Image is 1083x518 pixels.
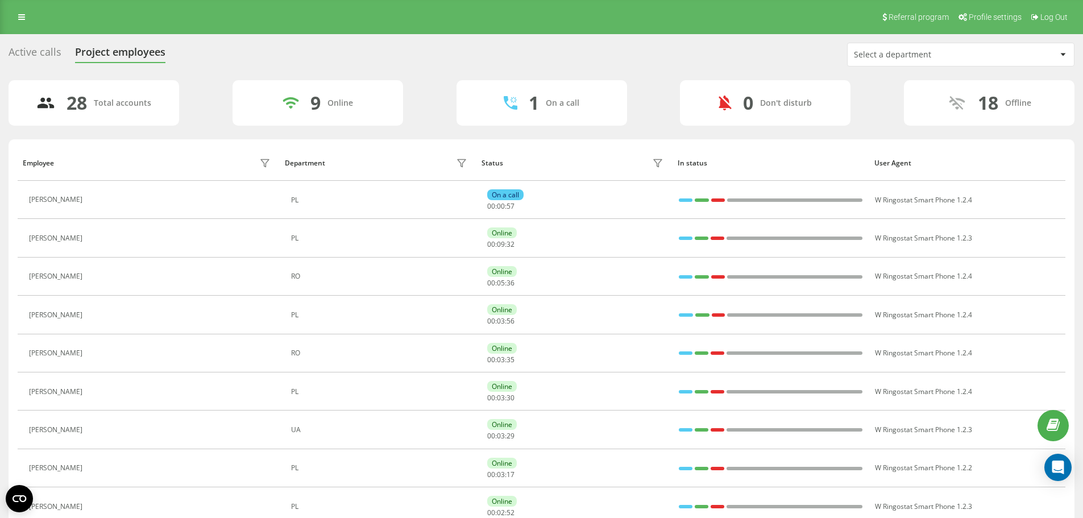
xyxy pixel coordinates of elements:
[978,92,998,114] div: 18
[1005,98,1031,108] div: Offline
[29,196,85,204] div: [PERSON_NAME]
[487,279,514,287] div: : :
[29,464,85,472] div: [PERSON_NAME]
[29,349,85,357] div: [PERSON_NAME]
[497,470,505,479] span: 03
[507,316,514,326] span: 56
[487,239,495,249] span: 00
[487,316,495,326] span: 00
[487,419,517,430] div: Online
[507,431,514,441] span: 29
[875,387,972,396] span: W Ringostat Smart Phone 1.2.4
[1040,13,1068,22] span: Log Out
[487,381,517,392] div: Online
[487,278,495,288] span: 00
[29,234,85,242] div: [PERSON_NAME]
[29,503,85,511] div: [PERSON_NAME]
[291,349,470,357] div: RO
[487,266,517,277] div: Online
[487,431,495,441] span: 00
[497,431,505,441] span: 03
[875,348,972,358] span: W Ringostat Smart Phone 1.2.4
[29,388,85,396] div: [PERSON_NAME]
[487,227,517,238] div: Online
[487,471,514,479] div: : :
[487,393,495,403] span: 00
[291,272,470,280] div: RO
[497,355,505,364] span: 03
[487,432,514,440] div: : :
[507,508,514,517] span: 52
[23,159,54,167] div: Employee
[487,189,524,200] div: On a call
[487,202,514,210] div: : :
[291,464,470,472] div: PL
[760,98,812,108] div: Don't disturb
[497,508,505,517] span: 02
[487,343,517,354] div: Online
[487,304,517,315] div: Online
[497,278,505,288] span: 05
[969,13,1022,22] span: Profile settings
[487,356,514,364] div: : :
[291,388,470,396] div: PL
[291,311,470,319] div: PL
[29,426,85,434] div: [PERSON_NAME]
[487,355,495,364] span: 00
[529,92,539,114] div: 1
[875,271,972,281] span: W Ringostat Smart Phone 1.2.4
[889,13,949,22] span: Referral program
[487,470,495,479] span: 00
[487,509,514,517] div: : :
[875,463,972,473] span: W Ringostat Smart Phone 1.2.2
[310,92,321,114] div: 9
[497,201,505,211] span: 00
[9,46,61,64] div: Active calls
[94,98,151,108] div: Total accounts
[875,310,972,320] span: W Ringostat Smart Phone 1.2.4
[875,195,972,205] span: W Ringostat Smart Phone 1.2.4
[874,159,1060,167] div: User Agent
[854,50,990,60] div: Select a department
[507,201,514,211] span: 57
[29,272,85,280] div: [PERSON_NAME]
[291,234,470,242] div: PL
[291,426,470,434] div: UA
[507,470,514,479] span: 17
[507,393,514,403] span: 30
[291,196,470,204] div: PL
[487,458,517,469] div: Online
[487,241,514,248] div: : :
[75,46,165,64] div: Project employees
[497,316,505,326] span: 03
[507,278,514,288] span: 36
[285,159,325,167] div: Department
[67,92,87,114] div: 28
[507,355,514,364] span: 35
[487,201,495,211] span: 00
[487,496,517,507] div: Online
[487,317,514,325] div: : :
[487,394,514,402] div: : :
[497,393,505,403] span: 03
[327,98,353,108] div: Online
[507,239,514,249] span: 32
[1044,454,1072,481] div: Open Intercom Messenger
[291,503,470,511] div: PL
[487,508,495,517] span: 00
[482,159,503,167] div: Status
[743,92,753,114] div: 0
[875,425,972,434] span: W Ringostat Smart Phone 1.2.3
[29,311,85,319] div: [PERSON_NAME]
[6,485,33,512] button: Open CMP widget
[497,239,505,249] span: 09
[875,502,972,511] span: W Ringostat Smart Phone 1.2.3
[546,98,579,108] div: On a call
[678,159,864,167] div: In status
[875,233,972,243] span: W Ringostat Smart Phone 1.2.3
